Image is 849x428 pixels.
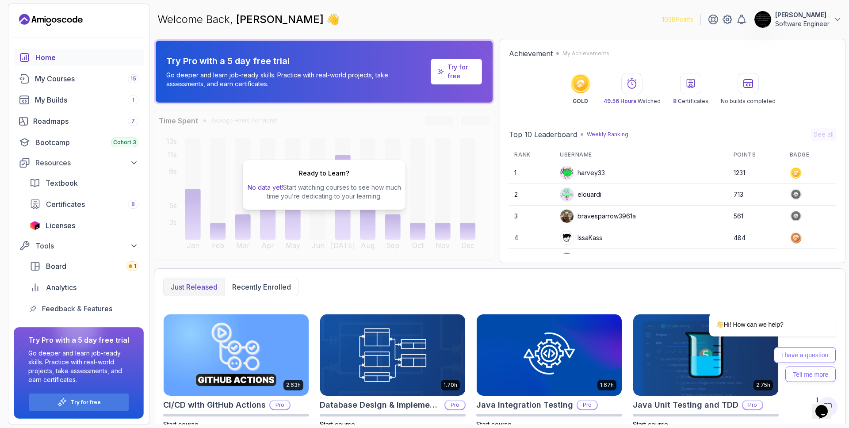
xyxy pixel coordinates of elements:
div: My Courses [35,73,138,84]
td: 1231 [728,162,784,184]
span: 1 [132,96,134,103]
img: Database Design & Implementation card [320,314,465,396]
td: 4 [509,227,555,249]
span: Start course [633,420,668,428]
button: Resources [14,155,144,171]
p: Recently enrolled [232,282,291,292]
a: builds [14,91,144,109]
h2: Achievement [509,48,553,59]
td: 3 [509,206,555,227]
p: Pro [270,401,290,409]
td: 5 [509,249,555,271]
p: 1.70h [444,382,457,389]
th: Badge [784,148,836,162]
h2: CI/CD with GitHub Actions [163,399,266,411]
button: Recently enrolled [225,278,298,296]
a: Landing page [19,13,83,27]
img: user profile image [560,231,574,245]
iframe: chat widget [812,393,840,419]
a: licenses [24,217,144,234]
div: My Builds [35,95,138,105]
span: 8 [673,98,677,104]
a: bootcamp [14,134,144,151]
img: user profile image [754,11,771,28]
img: Java Unit Testing and TDD card [633,314,778,396]
div: Roadmaps [33,116,138,126]
div: elouardi [560,187,601,202]
span: Start course [163,420,199,428]
a: certificates [24,195,144,213]
th: Points [728,148,784,162]
p: Software Engineer [775,19,830,28]
p: Watched [604,98,661,105]
p: Go deeper and learn job-ready skills. Practice with real-world projects, take assessments, and ea... [28,349,129,384]
p: 1.67h [600,382,614,389]
span: No data yet! [248,183,283,191]
p: No builds completed [721,98,776,105]
p: Weekly Ranking [587,131,628,138]
span: Textbook [46,178,78,188]
p: Pro [743,401,762,409]
img: user profile image [560,210,574,223]
span: 7 [131,118,135,125]
p: Pro [445,401,465,409]
img: default monster avatar [560,166,574,180]
button: Tools [14,238,144,254]
a: textbook [24,174,144,192]
p: GOLD [573,98,588,105]
h2: Top 10 Leaderboard [509,129,577,140]
span: Start course [320,420,355,428]
span: 👋 [326,12,340,27]
button: See all [811,128,836,141]
span: 49.56 Hours [604,98,636,104]
iframe: chat widget [681,233,840,388]
a: analytics [24,279,144,296]
a: Try for free [71,399,101,406]
a: Try for free [431,59,482,84]
p: Go deeper and learn job-ready skills. Practice with real-world projects, take assessments, and ea... [166,71,427,88]
p: Start watching courses to see how much time you’re dedicating to your learning. [246,183,402,201]
div: harvey33 [560,166,605,180]
span: 8 [131,201,135,208]
h2: Java Integration Testing [476,399,573,411]
p: Try Pro with a 5 day free trial [166,55,427,67]
p: 2.63h [286,382,301,389]
span: 15 [130,75,136,82]
div: Tools [35,241,138,251]
span: Board [46,261,66,271]
td: 2 [509,184,555,206]
a: Try for free [447,63,475,80]
img: Java Integration Testing card [477,314,622,396]
h2: Database Design & Implementation [320,399,441,411]
p: Certificates [673,98,708,105]
img: default monster avatar [560,188,574,201]
img: jetbrains icon [30,221,40,230]
div: Bootcamp [35,137,138,148]
span: 1 [134,263,136,270]
p: [PERSON_NAME] [775,11,830,19]
td: 1 [509,162,555,184]
img: user profile image [560,253,574,266]
a: feedback [24,300,144,317]
td: 561 [728,206,784,227]
p: My Achievements [562,50,609,57]
span: Certificates [46,199,85,210]
a: roadmaps [14,112,144,130]
th: Username [555,148,728,162]
span: [PERSON_NAME] [236,13,326,26]
p: 1038 Points [662,15,693,24]
p: Pro [577,401,597,409]
td: 713 [728,184,784,206]
span: Licenses [46,220,75,231]
div: IssaKass [560,231,602,245]
img: CI/CD with GitHub Actions card [164,314,309,396]
span: Cohort 3 [113,139,136,146]
a: board [24,257,144,275]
